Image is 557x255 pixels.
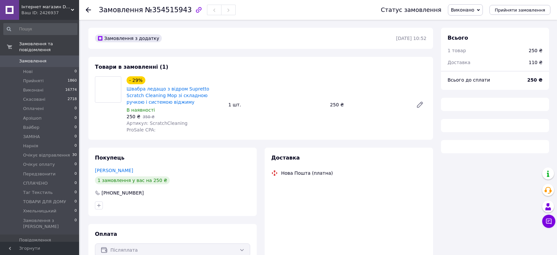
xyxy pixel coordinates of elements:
[23,134,40,140] span: ЗАМІНА
[451,7,474,13] span: Виконано
[95,168,133,173] a: [PERSON_NAME]
[489,5,550,15] button: Прийняти замовлення
[448,48,466,53] span: 1 товар
[23,180,48,186] span: СПЛАЧЕНО
[226,100,328,109] div: 1 шт.
[127,76,145,84] div: - 29%
[23,78,44,84] span: Прийняті
[72,152,77,158] span: 30
[23,115,42,121] span: Арзішоп
[23,199,66,205] span: ТОВАРИ ДЛЯ ДОМУ
[74,134,77,140] span: 0
[542,215,555,228] button: Чат з покупцем
[74,162,77,167] span: 0
[23,162,55,167] span: Очікує оплату
[19,41,79,53] span: Замовлення та повідомлення
[74,143,77,149] span: 0
[279,170,335,176] div: Нова Пошта (платна)
[95,34,162,42] div: Замовлення з додатку
[21,10,79,16] div: Ваш ID: 2426937
[101,190,144,196] div: [PHONE_NUMBER]
[448,60,470,65] span: Доставка
[127,86,209,105] a: Швабра ледащо з відром Supretto Scratch Cleaning Mop зі складною ручкою і системою віджиму
[74,218,77,230] span: 0
[396,36,426,41] time: [DATE] 10:52
[74,199,77,205] span: 0
[495,8,545,13] span: Прийняти замовлення
[23,152,70,158] span: Очікує відправлення
[448,35,468,41] span: Всього
[127,107,155,113] span: В наявності
[525,55,546,70] div: 110 ₴
[23,208,56,214] span: Хмельницький
[65,87,77,93] span: 16774
[68,78,77,84] span: 1860
[23,96,45,102] span: Скасовані
[23,143,38,149] span: Нарнія
[143,115,155,119] span: 350 ₴
[86,7,91,13] div: Повернутися назад
[3,23,77,35] input: Пошук
[145,6,192,14] span: №354515943
[23,69,33,75] span: Нові
[527,77,542,83] b: 250 ₴
[381,7,441,13] div: Статус замовлення
[19,58,46,64] span: Замовлення
[74,106,77,112] span: 0
[413,98,426,111] a: Редагувати
[68,96,77,102] span: 2718
[23,106,44,112] span: Оплачені
[95,155,125,161] span: Покупець
[74,115,77,121] span: 0
[95,176,170,184] div: 1 замовлення у вас на 250 ₴
[23,218,74,230] span: Замовлення з [PERSON_NAME]
[74,69,77,75] span: 0
[23,87,44,93] span: Виконані
[529,47,542,54] div: 250 ₴
[127,114,140,119] span: 250 ₴
[95,231,117,237] span: Оплата
[74,125,77,130] span: 0
[74,180,77,186] span: 0
[95,64,168,70] span: Товари в замовленні (1)
[23,125,40,130] span: Вайбер
[127,127,156,132] span: ProSale CPA:
[271,155,300,161] span: Доставка
[448,77,490,83] span: Всього до сплати
[327,100,411,109] div: 250 ₴
[19,237,51,243] span: Повідомлення
[21,4,71,10] span: Інтернет магазин DOMASHNIY
[23,171,56,177] span: Передзвонити
[74,190,77,196] span: 0
[74,171,77,177] span: 0
[74,208,77,214] span: 0
[23,190,53,196] span: Таг Текстиль
[99,6,143,14] span: Замовлення
[127,121,188,126] span: Артикул: ScratchCleaning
